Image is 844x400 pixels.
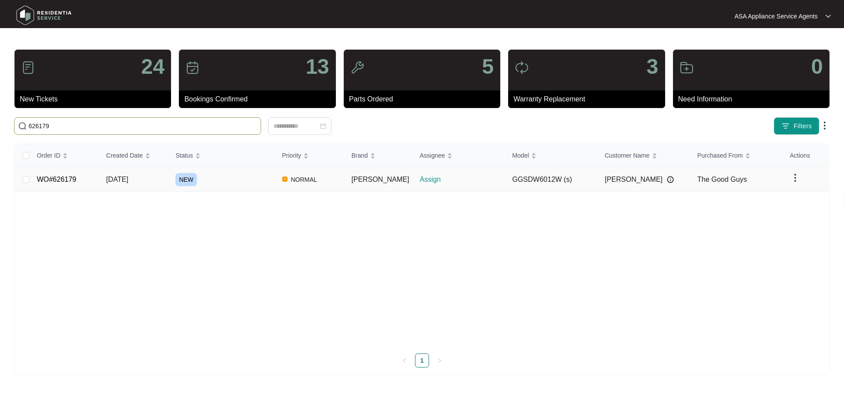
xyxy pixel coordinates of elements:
[184,94,335,105] p: Bookings Confirmed
[397,353,411,368] li: Previous Page
[275,144,345,167] th: Priority
[106,176,128,183] span: [DATE]
[413,144,506,167] th: Assignee
[690,144,783,167] th: Purchased From
[175,151,193,160] span: Status
[420,151,445,160] span: Assignee
[697,176,747,183] span: The Good Guys
[781,122,790,130] img: filter icon
[793,122,812,131] span: Filters
[420,174,506,185] p: Assign
[37,176,76,183] a: WO#626179
[735,12,818,21] p: ASA Appliance Service Agents
[505,144,598,167] th: Model
[106,151,143,160] span: Created Date
[30,144,99,167] th: Order ID
[482,56,494,77] p: 5
[175,173,197,186] span: NEW
[605,151,650,160] span: Customer Name
[141,56,164,77] p: 24
[350,61,364,75] img: icon
[605,174,663,185] span: [PERSON_NAME]
[512,151,529,160] span: Model
[513,94,665,105] p: Warranty Replacement
[18,122,27,130] img: search-icon
[168,144,275,167] th: Status
[344,144,412,167] th: Brand
[29,121,257,131] input: Search by Order Id, Assignee Name, Customer Name, Brand and Model
[515,61,529,75] img: icon
[433,353,447,368] li: Next Page
[306,56,329,77] p: 13
[811,56,823,77] p: 0
[21,61,35,75] img: icon
[680,61,694,75] img: icon
[37,151,61,160] span: Order ID
[437,358,442,363] span: right
[415,353,429,368] li: 1
[826,14,831,18] img: dropdown arrow
[282,151,302,160] span: Priority
[20,94,171,105] p: New Tickets
[667,176,674,183] img: Info icon
[349,94,500,105] p: Parts Ordered
[351,176,409,183] span: [PERSON_NAME]
[790,173,800,183] img: dropdown arrow
[99,144,169,167] th: Created Date
[186,61,200,75] img: icon
[13,2,75,29] img: residentia service logo
[433,353,447,368] button: right
[282,177,287,182] img: Vercel Logo
[505,167,598,192] td: GGSDW6012W (s)
[598,144,691,167] th: Customer Name
[647,56,658,77] p: 3
[351,151,367,160] span: Brand
[287,174,321,185] span: NORMAL
[783,144,829,167] th: Actions
[819,120,830,131] img: dropdown arrow
[774,117,819,135] button: filter iconFilters
[678,94,829,105] p: Need Information
[402,358,407,363] span: left
[415,354,429,367] a: 1
[397,353,411,368] button: left
[697,151,742,160] span: Purchased From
